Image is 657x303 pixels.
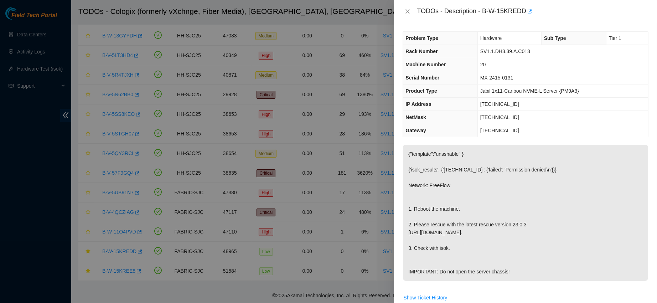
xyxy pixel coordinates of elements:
span: MX-2415-0131 [480,75,513,81]
span: Jabil 1x11-Caribou NVME-L Server {PM9A3} [480,88,579,94]
span: Sub Type [544,35,566,41]
span: Gateway [405,128,426,133]
span: [TECHNICAL_ID] [480,101,519,107]
span: [TECHNICAL_ID] [480,128,519,133]
p: {"template":"unsshable" } {'isok_results': {'[TECHNICAL_ID]': {'failed': 'Permission denied\n'}}}... [403,145,648,281]
span: Rack Number [405,48,438,54]
span: Machine Number [405,62,446,67]
button: Close [403,8,413,15]
div: TODOs - Description - B-W-15KREDD [417,6,648,17]
span: close [405,9,410,14]
span: Tier 1 [609,35,621,41]
span: Problem Type [405,35,438,41]
span: NetMask [405,114,426,120]
span: Hardware [480,35,502,41]
span: [TECHNICAL_ID] [480,114,519,120]
span: Show Ticket History [403,294,447,302]
span: SV1.1.DH3.39.A.C013 [480,48,530,54]
span: IP Address [405,101,431,107]
span: Serial Number [405,75,439,81]
span: Product Type [405,88,437,94]
span: 20 [480,62,486,67]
